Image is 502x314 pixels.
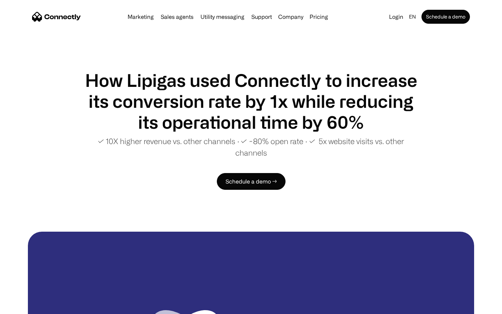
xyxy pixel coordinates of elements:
div: en [409,12,416,22]
a: Schedule a demo [421,10,470,24]
ul: Language list [14,302,42,312]
a: Schedule a demo → [217,173,286,190]
a: Pricing [307,14,331,20]
a: Support [249,14,275,20]
a: Marketing [125,14,157,20]
aside: Language selected: English [7,301,42,312]
div: Company [278,12,303,22]
h1: How Lipigas used Connectly to increase its conversion rate by 1x while reducing its operational t... [84,70,418,133]
a: Utility messaging [198,14,247,20]
p: ✓ 10X higher revenue vs. other channels ∙ ✓ ~80% open rate ∙ ✓ 5x website visits vs. other channels [84,135,418,158]
a: Login [386,12,406,22]
a: Sales agents [158,14,196,20]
